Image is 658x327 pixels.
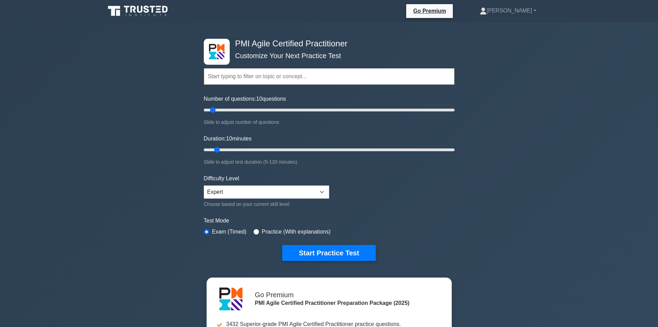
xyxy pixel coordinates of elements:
[204,118,455,126] div: Slide to adjust number of questions
[204,174,239,183] label: Difficulty Level
[204,135,252,143] label: Duration: minutes
[226,136,232,142] span: 10
[256,96,263,102] span: 10
[463,4,553,18] a: [PERSON_NAME]
[262,228,331,236] label: Practice (With explanations)
[204,95,286,103] label: Number of questions: questions
[212,228,247,236] label: Exam (Timed)
[204,68,455,85] input: Start typing to filter on topic or concept...
[409,7,450,15] a: Go Premium
[204,158,455,166] div: Slide to adjust test duration (5-120 minutes)
[204,200,329,208] div: Choose based on your current skill level
[232,39,421,49] h4: PMI Agile Certified Practitioner
[204,217,455,225] label: Test Mode
[282,245,375,261] button: Start Practice Test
